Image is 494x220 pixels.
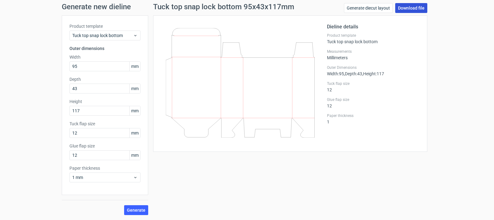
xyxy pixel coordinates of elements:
[69,54,140,60] label: Width
[69,165,140,171] label: Paper thickness
[327,23,420,31] h2: Dieline details
[327,113,420,118] label: Paper thickness
[344,3,393,13] a: Generate diecut layout
[129,106,140,115] span: mm
[327,81,420,92] div: 12
[69,143,140,149] label: Glue flap size
[69,45,140,52] h3: Outer dimensions
[327,113,420,124] div: 1
[72,174,133,181] span: 1 mm
[62,3,432,10] h1: Generate new dieline
[129,62,140,71] span: mm
[129,84,140,93] span: mm
[344,71,362,76] span: , Depth : 43
[69,76,140,82] label: Depth
[69,121,140,127] label: Tuck flap size
[327,33,420,38] label: Product template
[362,71,384,76] span: , Height : 117
[327,49,420,54] label: Measurements
[395,3,427,13] a: Download file
[72,32,133,39] span: Tuck top snap lock bottom
[129,151,140,160] span: mm
[153,3,294,10] h1: Tuck top snap lock bottom 95x43x117mm
[69,98,140,105] label: Height
[127,208,145,212] span: Generate
[327,97,420,108] div: 12
[327,97,420,102] label: Glue flap size
[124,205,148,215] button: Generate
[327,49,420,60] div: Millimeters
[129,128,140,138] span: mm
[327,71,344,76] span: Width : 95
[327,33,420,44] div: Tuck top snap lock bottom
[327,81,420,86] label: Tuck flap size
[327,65,420,70] label: Outer Dimensions
[69,23,140,29] label: Product template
